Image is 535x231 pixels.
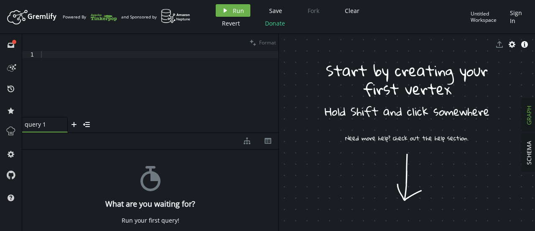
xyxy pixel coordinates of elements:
span: Fork [308,7,319,15]
button: Save [263,4,288,17]
button: Format [247,34,278,51]
button: Donate [259,17,291,29]
span: query 1 [25,121,58,128]
div: Run your first query! [122,217,179,224]
span: Clear [345,7,359,15]
button: Clear [339,4,366,17]
span: Sign In [510,9,525,25]
div: Untitled Workspace [471,10,506,23]
button: Revert [216,17,246,29]
span: Donate [265,19,285,27]
button: Run [216,4,250,17]
div: 1 [22,51,39,58]
div: Powered By [63,10,117,24]
button: Fork [301,4,326,17]
img: AWS Neptune [161,9,191,23]
span: GRAPH [525,106,533,125]
span: Format [259,39,276,46]
h4: What are you waiting for? [105,200,195,208]
span: SCHEMA [525,141,533,165]
span: Run [233,7,244,15]
div: and Sponsored by [121,9,191,25]
span: Revert [222,19,240,27]
button: Sign In [506,4,529,29]
span: Save [269,7,282,15]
